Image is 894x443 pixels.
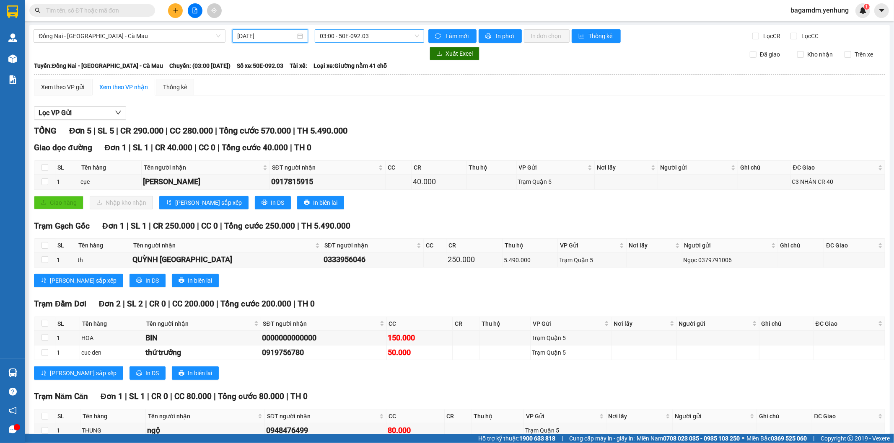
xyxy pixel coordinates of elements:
span: | [170,391,172,401]
span: Lọc CC [798,31,820,41]
span: Hỗ trợ kỹ thuật: [478,434,555,443]
span: Nơi lấy [629,241,673,250]
td: Trạm Quận 5 [524,423,606,438]
span: TH 5.490.000 [297,126,347,136]
th: CR [445,410,472,423]
div: cuc den [81,348,143,357]
span: Làm mới [446,31,470,41]
span: In biên lai [188,368,212,378]
span: printer [304,199,310,206]
div: Xem theo VP nhận [99,82,148,92]
th: Tên hàng [76,239,131,252]
div: Thống kê [163,82,187,92]
button: syncLàm mới [428,29,477,43]
span: bagamdm.yenhung [784,5,855,15]
span: printer [262,199,267,206]
span: CR 40.000 [155,143,192,152]
span: sort-ascending [41,277,47,284]
span: | [149,221,151,231]
span: Đơn 1 [101,391,123,401]
th: Thu hộ [472,410,524,423]
span: Kho nhận [804,50,836,59]
div: 1 [57,177,78,186]
th: CR [446,239,503,252]
span: Nơi lấy [614,319,668,328]
button: printerIn biên lai [172,366,219,380]
span: printer [136,370,142,377]
button: downloadNhập kho nhận [90,196,153,209]
span: ĐC Giao [793,163,876,172]
span: In DS [145,368,159,378]
div: 5.490.000 [504,255,556,265]
div: Ngọc 0379791006 [684,255,777,265]
button: plus [168,3,183,18]
td: 0948476499 [265,423,386,438]
span: printer [179,370,184,377]
div: HOA [81,333,143,343]
td: Trạm Quận 5 [531,331,612,345]
b: Tuyến: Đồng Nai - [GEOGRAPHIC_DATA] - Cà Mau [34,62,163,69]
div: 0919756780 [262,347,385,358]
th: Tên hàng [80,317,144,331]
span: Trạm Năm Căn [34,391,88,401]
span: VP Gửi [526,412,597,421]
th: CC [386,161,412,175]
td: 0917815915 [270,175,386,189]
button: sort-ascending[PERSON_NAME] sắp xếp [159,196,249,209]
div: Trạm Quận 5 [518,177,593,186]
div: 1 [57,333,78,343]
strong: 0369 525 060 [771,435,807,442]
span: | [145,299,147,309]
div: Xem theo VP gửi [41,82,84,92]
th: Ghi chú [738,161,790,175]
span: Người gửi [679,319,751,328]
span: CC 200.000 [172,299,214,309]
div: 80.000 [388,425,443,436]
span: CC 280.000 [170,126,213,136]
span: | [125,391,127,401]
span: Lọc VP Gửi [39,108,72,118]
th: CC [424,239,446,252]
th: Tên hàng [79,161,142,175]
button: file-add [188,3,202,18]
th: SL [55,317,80,331]
button: downloadXuất Excel [430,47,479,60]
span: Nơi lấy [609,412,664,421]
strong: 1900 633 818 [519,435,555,442]
span: CC 0 [199,143,215,152]
div: Trạm Quận 5 [559,255,625,265]
span: TH 0 [294,143,311,152]
span: | [166,126,168,136]
span: ⚪️ [742,437,744,440]
td: BIN [144,331,261,345]
span: CR 0 [151,391,168,401]
div: 150.000 [388,332,451,344]
span: Tổng cước 40.000 [222,143,288,152]
span: | [218,143,220,152]
span: Tên người nhận [148,412,256,421]
span: Đơn 5 [69,126,91,136]
th: Tên hàng [80,410,146,423]
div: 0333956046 [324,254,422,265]
span: copyright [847,435,853,441]
span: Tổng cước 570.000 [219,126,291,136]
span: SĐT người nhận [272,163,377,172]
span: Cung cấp máy in - giấy in: [569,434,635,443]
span: In biên lai [188,276,212,285]
button: aim [207,3,222,18]
img: warehouse-icon [8,368,17,377]
span: notification [9,407,17,415]
span: Tên người nhận [146,319,252,328]
div: 1 [57,426,79,435]
td: 0333956046 [322,252,424,267]
span: | [116,126,118,136]
span: Tài xế: [290,61,307,70]
td: Trạm Quận 5 [558,252,627,267]
button: sort-ascending[PERSON_NAME] sắp xếp [34,366,123,380]
span: CR 290.000 [120,126,163,136]
span: | [151,143,153,152]
span: Trạm Gạch Gốc [34,221,90,231]
span: Loại xe: Giường nằm 41 chỗ [314,61,387,70]
button: bar-chartThống kê [572,29,621,43]
button: Lọc VP Gửi [34,106,126,120]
